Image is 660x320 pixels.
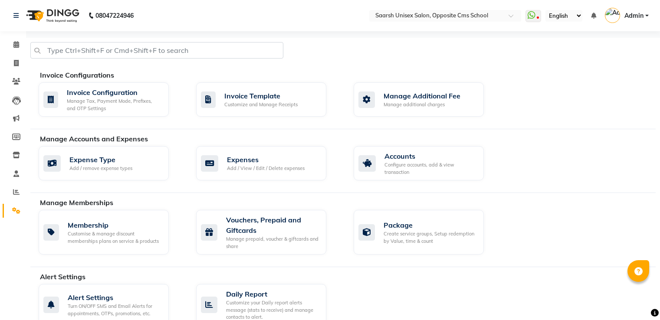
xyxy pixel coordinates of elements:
b: 08047224946 [95,3,134,28]
div: Manage prepaid, voucher & giftcards and share [226,235,319,250]
div: Create service groups, Setup redemption by Value, time & count [384,230,477,245]
div: Customize and Manage Receipts [224,101,298,108]
div: Accounts [384,151,477,161]
div: Vouchers, Prepaid and Giftcards [226,215,319,235]
a: Invoice TemplateCustomize and Manage Receipts [196,82,341,117]
div: Turn ON/OFF SMS and Email Alerts for appointments, OTPs, promotions, etc. [68,303,162,317]
img: logo [22,3,82,28]
div: Alert Settings [68,292,162,303]
div: Expense Type [69,154,132,165]
div: Expenses [227,154,305,165]
div: Invoice Configuration [67,87,162,98]
iframe: chat widget [624,285,651,311]
div: Membership [68,220,162,230]
a: PackageCreate service groups, Setup redemption by Value, time & count [354,210,498,255]
a: Invoice ConfigurationManage Tax, Payment Mode, Prefixes, and OTP Settings [39,82,183,117]
a: AccountsConfigure accounts, add & view transaction [354,146,498,180]
img: Admin [605,8,620,23]
a: Expense TypeAdd / remove expense types [39,146,183,180]
span: Admin [624,11,644,20]
div: Manage Tax, Payment Mode, Prefixes, and OTP Settings [67,98,162,112]
a: MembershipCustomise & manage discount memberships plans on service & products [39,210,183,255]
div: Customise & manage discount memberships plans on service & products [68,230,162,245]
a: Vouchers, Prepaid and GiftcardsManage prepaid, voucher & giftcards and share [196,210,341,255]
div: Manage Additional Fee [384,91,460,101]
div: Add / remove expense types [69,165,132,172]
div: Configure accounts, add & view transaction [384,161,477,176]
div: Add / View / Edit / Delete expenses [227,165,305,172]
div: Invoice Template [224,91,298,101]
a: ExpensesAdd / View / Edit / Delete expenses [196,146,341,180]
div: Package [384,220,477,230]
div: Daily Report [226,289,319,299]
div: Manage additional charges [384,101,460,108]
input: Type Ctrl+Shift+F or Cmd+Shift+F to search [30,42,283,59]
a: Manage Additional FeeManage additional charges [354,82,498,117]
